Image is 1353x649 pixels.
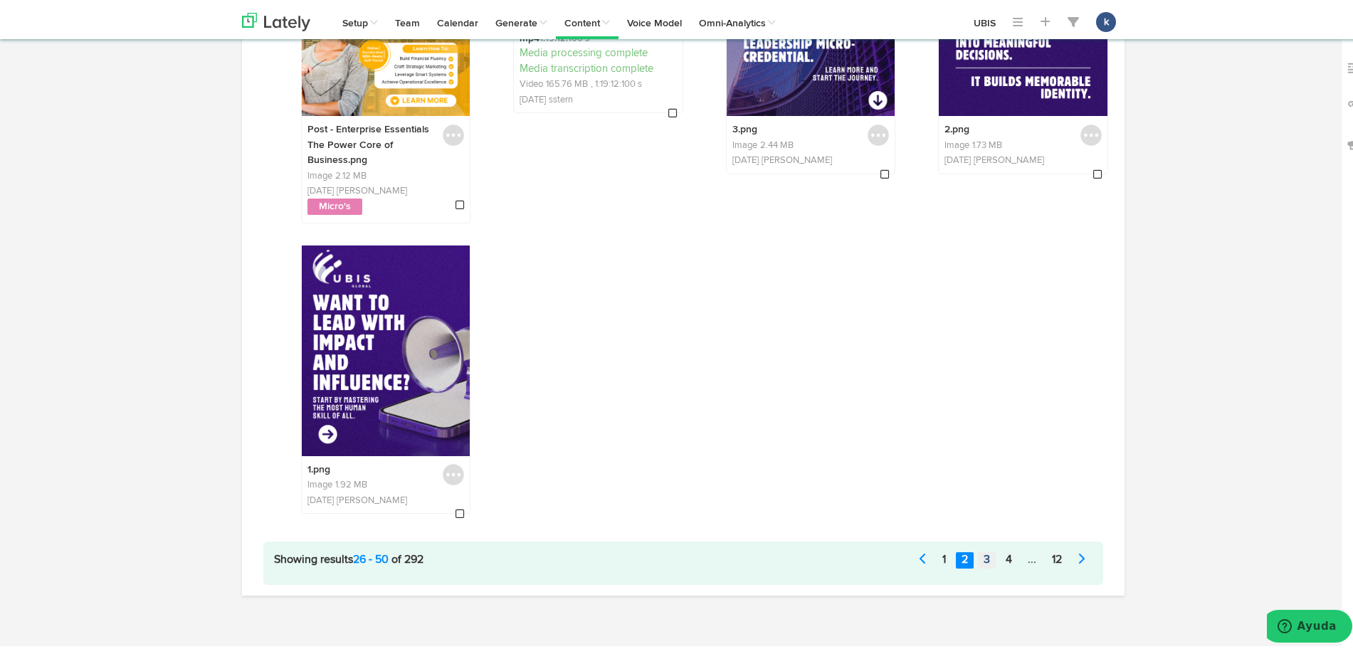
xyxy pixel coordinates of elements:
span: Image [944,137,969,147]
img: icon_menu_button.svg [1080,121,1102,142]
p: Media transcription complete [520,58,677,73]
a: 1 [937,549,952,565]
img: icon_menu_button.svg [443,460,464,482]
span: 1:19:12:100 s [539,31,589,40]
img: icon_menu_button.svg [868,121,889,142]
a: ... [1022,549,1042,565]
a: 4 [1000,549,1018,565]
span: [DATE] [944,152,971,162]
a: 3.png [732,121,757,131]
img: logo_lately_bg_light.svg [242,9,310,28]
a: 12 [1046,549,1068,565]
span: [PERSON_NAME] [762,152,832,162]
span: , 1:19:12:100 s [591,76,642,85]
a: 2.png [944,121,969,131]
span: Image [307,477,332,486]
span: Image [307,168,332,177]
span: [DATE] [520,92,546,101]
iframe: Abre un widget desde donde se puede obtener más información [1267,606,1352,642]
span: Showing results of 292 [274,551,423,562]
span: 2.12 MB [335,168,367,177]
span: [DATE] [732,152,759,162]
img: kGQiBg14RZq8UZ0J7iaS [302,242,470,453]
span: [PERSON_NAME] [974,152,1044,162]
a: 26 - 50 [353,551,389,562]
img: icon_menu_button.svg [443,121,464,142]
span: 1.73 MB [972,137,1002,147]
a: 3 [978,549,996,565]
span: Video [520,76,543,85]
button: k [1096,9,1116,28]
span: Image [732,137,757,147]
span: 1.92 MB [335,477,367,486]
span: 165.76 MB [546,76,588,85]
span: 2.44 MB [760,137,794,147]
span: [PERSON_NAME] [337,492,407,502]
span: [DATE] [307,492,334,502]
a: 1.png [307,461,330,471]
span: [DATE] [307,183,334,192]
a: 2 [956,549,974,565]
a: Post - Enterprise Essentials The Power Core of Business.png [307,121,429,162]
p: Media processing complete [520,42,677,57]
span: [PERSON_NAME] [337,183,407,192]
span: sstern [549,92,573,101]
a: Micro's [316,195,354,211]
